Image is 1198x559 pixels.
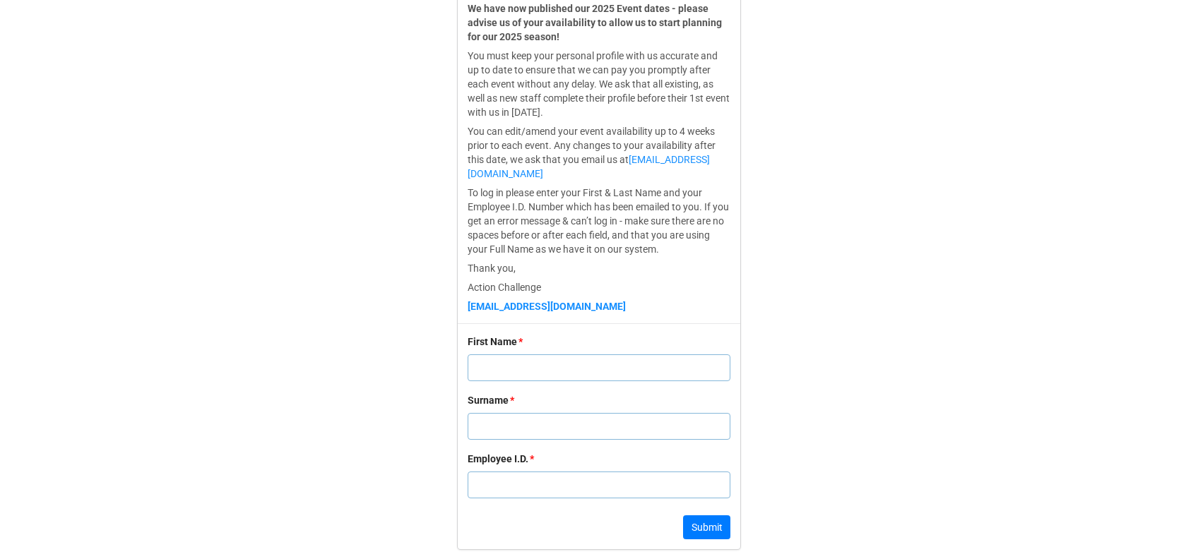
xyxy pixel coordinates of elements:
div: Employee I.D. [468,451,528,467]
p: To log in please enter your First & Last Name and your Employee I.D. Number which has been emaile... [468,186,730,256]
div: First Name [468,334,517,349]
p: You must keep your personal profile with us accurate and up to date to ensure that we can pay you... [468,49,730,119]
div: Surname [468,392,509,408]
a: [EMAIL_ADDRESS][DOMAIN_NAME] [468,301,626,312]
p: Action Challenge [468,280,730,294]
p: Thank you, [468,261,730,275]
strong: We have now published our 2025 Event dates - please advise us of your availability to allow us to... [468,3,722,42]
p: You can edit/amend your event availability up to 4 weeks prior to each event. Any changes to your... [468,124,730,181]
button: Submit [683,515,730,539]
